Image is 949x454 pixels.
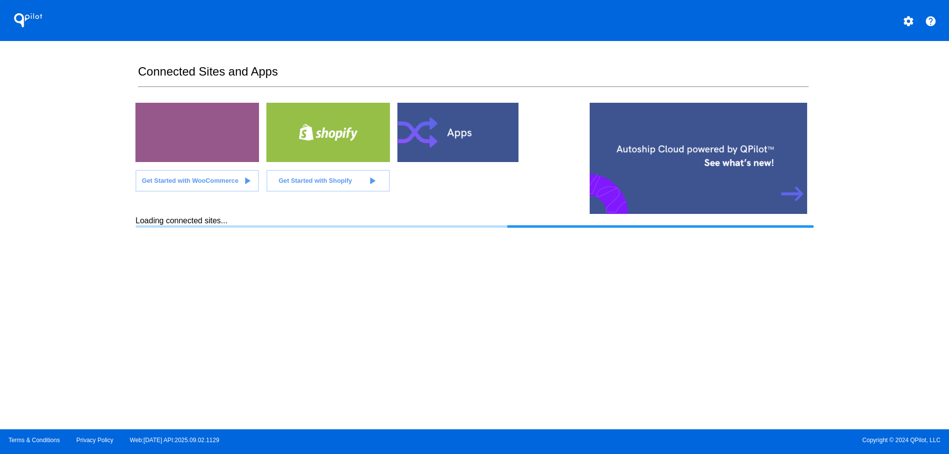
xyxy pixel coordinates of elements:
[279,177,352,184] span: Get Started with Shopify
[8,437,60,444] a: Terms & Conditions
[241,175,253,187] mat-icon: play_arrow
[138,65,808,87] h2: Connected Sites and Apps
[483,437,941,444] span: Copyright © 2024 QPilot, LLC
[925,15,937,27] mat-icon: help
[366,175,378,187] mat-icon: play_arrow
[142,177,238,184] span: Get Started with WooCommerce
[77,437,114,444] a: Privacy Policy
[903,15,914,27] mat-icon: settings
[266,170,390,192] a: Get Started with Shopify
[135,170,259,192] a: Get Started with WooCommerce
[8,10,48,30] h1: QPilot
[135,216,813,228] div: Loading connected sites...
[130,437,219,444] a: Web:[DATE] API:2025.09.02.1129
